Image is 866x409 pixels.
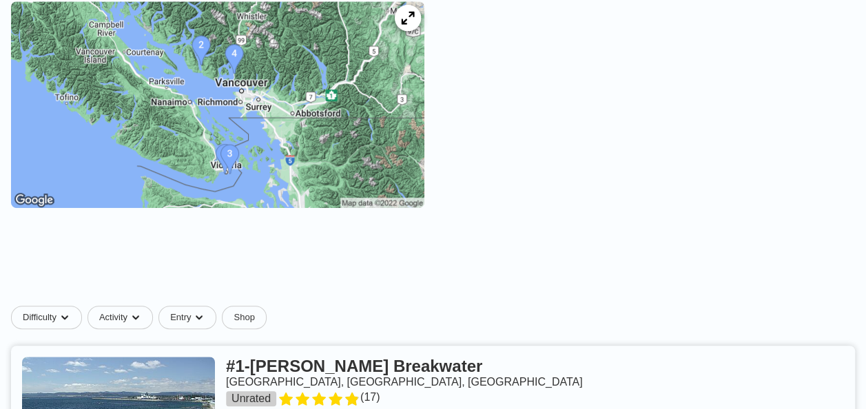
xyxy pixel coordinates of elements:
[11,1,424,208] img: British Columbia dive site map
[158,306,222,329] button: Entrydropdown caret
[99,233,767,295] iframe: Advertisement
[59,312,70,323] img: dropdown caret
[23,312,56,323] span: Difficulty
[222,306,266,329] a: Shop
[87,306,158,329] button: Activitydropdown caret
[11,306,87,329] button: Difficultydropdown caret
[130,312,141,323] img: dropdown caret
[170,312,191,323] span: Entry
[99,312,127,323] span: Activity
[194,312,205,323] img: dropdown caret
